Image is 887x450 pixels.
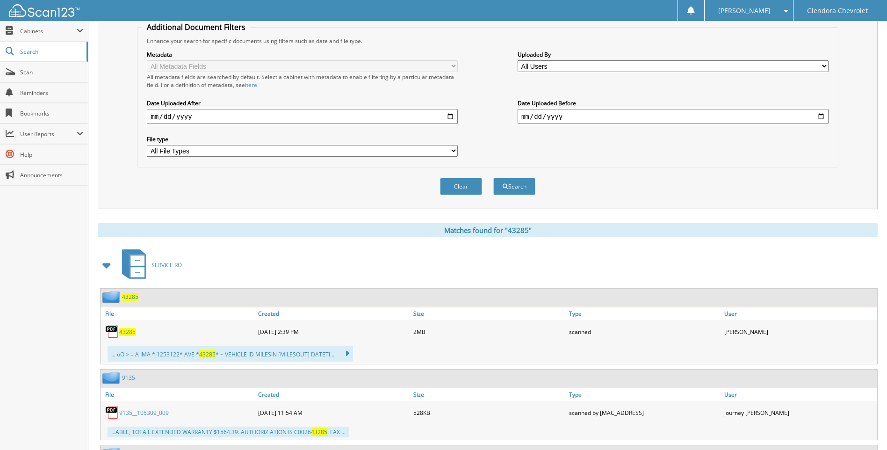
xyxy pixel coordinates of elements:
[199,350,216,358] span: 43285
[108,346,353,362] div: ... oO > = A IMA *J1253122* AVE * * ~ VEHICLE ID MILESIN [MILESOUT] DATETI...
[256,322,411,341] div: [DATE] 2:39 PM
[142,37,833,45] div: Enhance your search for specific documents using filters such as date and file type.
[151,261,182,269] span: SERVICE RO
[493,178,535,195] button: Search
[256,307,411,320] a: Created
[116,247,182,283] a: SERVICE RO
[722,307,877,320] a: User
[119,409,169,417] a: 9135__105309_009
[20,171,83,179] span: Announcements
[567,307,722,320] a: Type
[411,307,566,320] a: Size
[20,109,83,117] span: Bookmarks
[147,135,458,143] label: File type
[567,388,722,401] a: Type
[102,291,122,303] img: folder2.png
[98,223,878,237] div: Matches found for "43285"
[147,51,458,58] label: Metadata
[147,99,458,107] label: Date Uploaded After
[20,130,77,138] span: User Reports
[518,109,829,124] input: end
[20,68,83,76] span: Scan
[105,325,119,339] img: PDF.png
[20,27,77,35] span: Cabinets
[101,388,256,401] a: File
[411,322,566,341] div: 2MB
[105,406,119,420] img: PDF.png
[722,403,877,422] div: journey [PERSON_NAME]
[411,403,566,422] div: 528KB
[245,81,257,89] a: here
[119,328,136,336] a: 43285
[108,427,349,437] div: ...ABLE, TOTA L EXTENDED WARRANTY $1564.39. AUTHORIZ.ATION IS C0026 . FAX ...
[102,372,122,384] img: folder2.png
[20,48,82,56] span: Search
[101,307,256,320] a: File
[411,388,566,401] a: Size
[20,89,83,97] span: Reminders
[840,405,887,450] iframe: Chat Widget
[256,388,411,401] a: Created
[440,178,482,195] button: Clear
[311,428,327,436] span: 43285
[518,51,829,58] label: Uploaded By
[722,322,877,341] div: [PERSON_NAME]
[256,403,411,422] div: [DATE] 11:54 AM
[722,388,877,401] a: User
[122,374,135,382] a: 9135
[147,109,458,124] input: start
[122,293,138,301] a: 43285
[142,22,250,32] legend: Additional Document Filters
[718,8,771,14] span: [PERSON_NAME]
[567,322,722,341] div: scanned
[518,99,829,107] label: Date Uploaded Before
[20,151,83,159] span: Help
[9,4,79,17] img: scan123-logo-white.svg
[147,73,458,89] div: All metadata fields are searched by default. Select a cabinet with metadata to enable filtering b...
[567,403,722,422] div: scanned by [MAC_ADDRESS]
[807,8,868,14] span: Glendora Chevrolet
